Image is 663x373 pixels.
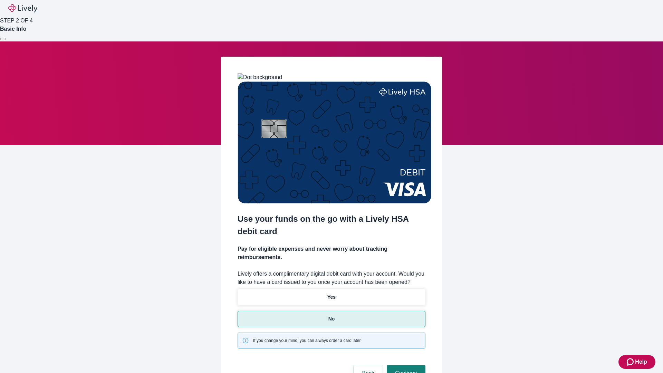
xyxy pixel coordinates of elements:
p: No [328,315,335,323]
button: No [238,311,425,327]
img: Dot background [238,73,282,82]
span: Help [635,358,647,366]
button: Yes [238,289,425,305]
img: Debit card [238,82,431,203]
p: Yes [327,294,336,301]
h4: Pay for eligible expenses and never worry about tracking reimbursements. [238,245,425,261]
label: Lively offers a complimentary digital debit card with your account. Would you like to have a card... [238,270,425,286]
button: Zendesk support iconHelp [618,355,655,369]
span: If you change your mind, you can always order a card later. [253,337,362,344]
svg: Zendesk support icon [627,358,635,366]
h2: Use your funds on the go with a Lively HSA debit card [238,213,425,238]
img: Lively [8,4,37,12]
